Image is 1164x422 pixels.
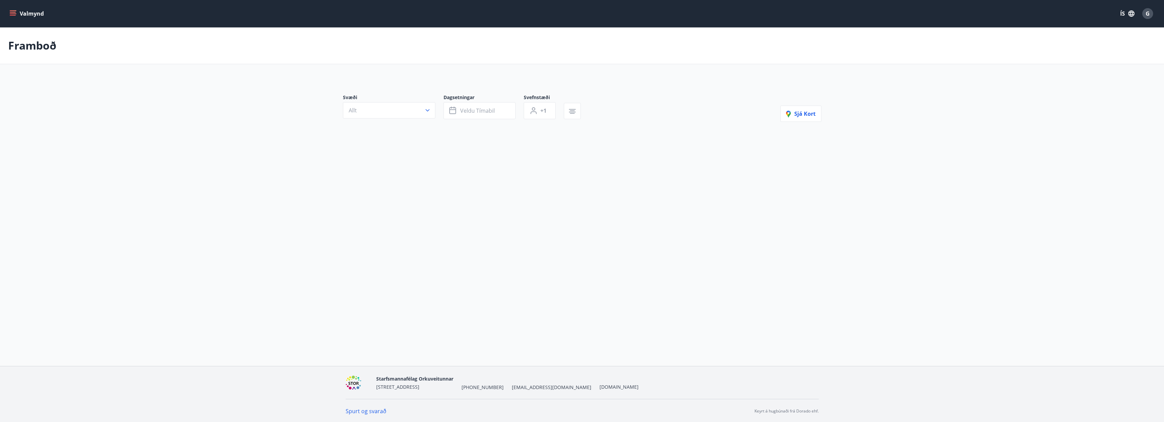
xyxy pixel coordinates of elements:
span: Svefnstæði [524,94,564,102]
button: Sjá kort [780,106,821,122]
button: menu [8,7,47,20]
span: +1 [540,107,546,114]
button: Veldu tímabil [444,102,516,119]
a: Spurt og svarað [346,407,386,415]
button: G [1140,5,1156,22]
img: 6gDcfMXiVBXXG0H6U6eM60D7nPrsl9g1x4qDF8XG.png [346,375,371,390]
span: [STREET_ADDRESS] [376,384,419,390]
a: [DOMAIN_NAME] [600,384,639,390]
span: [EMAIL_ADDRESS][DOMAIN_NAME] [512,384,591,391]
button: ÍS [1116,7,1138,20]
span: Svæði [343,94,444,102]
p: Framboð [8,38,56,53]
button: +1 [524,102,556,119]
span: G [1146,10,1150,17]
span: [PHONE_NUMBER] [462,384,504,391]
span: Allt [349,107,357,114]
span: Veldu tímabil [460,107,495,114]
p: Keyrt á hugbúnaði frá Dorado ehf. [754,408,819,414]
span: Dagsetningar [444,94,524,102]
span: Sjá kort [786,110,816,117]
button: Allt [343,102,435,118]
span: Starfsmannafélag Orkuveitunnar [376,375,453,382]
